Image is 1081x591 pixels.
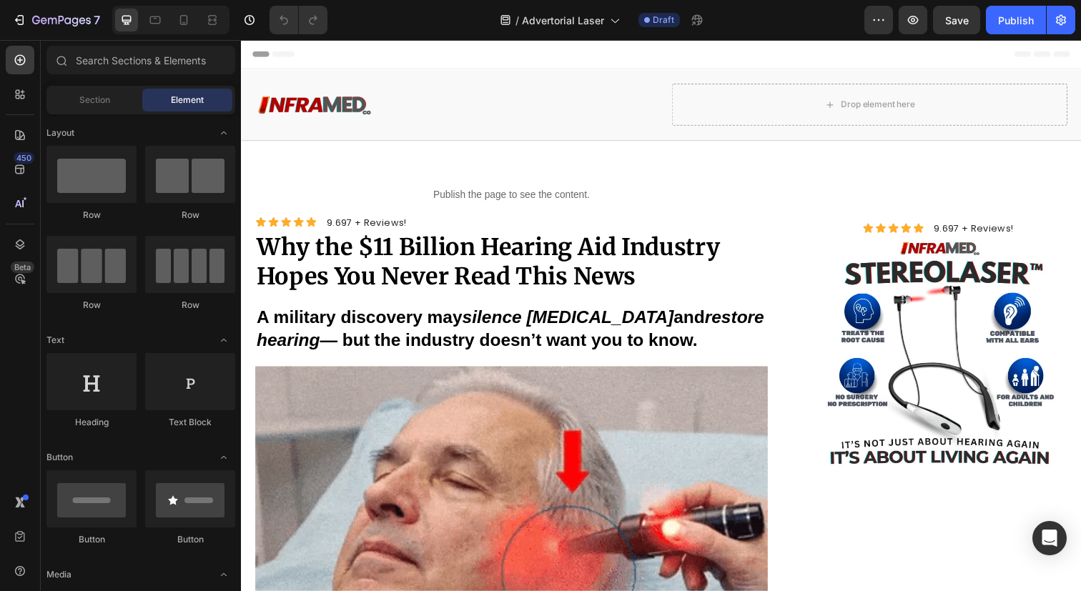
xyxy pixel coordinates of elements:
span: 9.697 + Reviews! [708,186,790,199]
span: Media [46,568,71,581]
span: Advertorial Laser [522,13,604,28]
span: Draft [653,14,674,26]
div: Row [145,209,235,222]
div: Publish [998,13,1034,28]
p: 7 [94,11,100,29]
img: gempages_585898999962141531-07a65602-ad6f-4602-93ba-0f9d000f5b56.webp [594,202,831,439]
div: Row [145,299,235,312]
div: Open Intercom Messenger [1032,521,1067,555]
span: Layout [46,126,74,139]
button: 7 [6,6,107,34]
span: Button [46,451,73,464]
span: Save [945,14,969,26]
div: Heading [46,416,137,429]
span: Toggle open [212,563,235,586]
iframe: Design area [241,40,1081,591]
span: Element [171,94,204,106]
button: Publish [986,6,1046,34]
span: 9.697 + Reviews! [87,179,169,193]
div: 450 [14,152,34,164]
div: Drop element here [613,60,688,71]
p: Publish the page to see the content. [14,150,538,165]
span: Toggle open [212,121,235,144]
div: Undo/Redo [270,6,327,34]
div: Beta [11,262,34,273]
div: Text Block [145,416,235,429]
span: Toggle open [212,446,235,469]
input: Search Sections & Elements [46,46,235,74]
span: / [515,13,519,28]
div: Row [46,209,137,222]
div: Button [46,533,137,546]
div: Row [46,299,137,312]
span: Toggle open [212,329,235,352]
button: Save [933,6,980,34]
i: silence [MEDICAL_DATA] [226,272,442,292]
span: Section [79,94,110,106]
div: Button [145,533,235,546]
i: restore hearing [16,272,534,316]
h1: A military discovery may and — but the industry doesn’t want you to know. [14,269,538,319]
strong: Why the $11 Billion Hearing Aid Industry Hopes You Never Read This News [16,197,489,257]
span: Text [46,334,64,347]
